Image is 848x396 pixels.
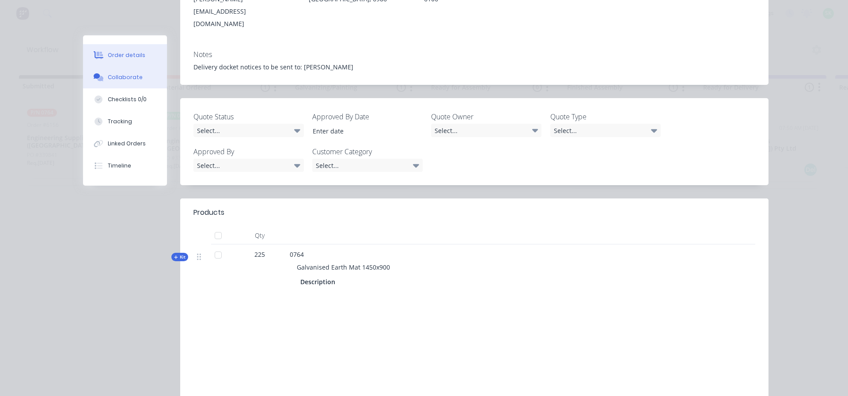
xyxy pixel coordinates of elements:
span: Galvanised Earth Mat 1450x900 [297,263,390,271]
div: Qty [233,227,286,244]
div: Notes [193,50,755,59]
button: Tracking [83,110,167,133]
label: Customer Category [312,146,423,157]
span: 225 [254,250,265,259]
div: Select... [550,124,661,137]
button: Collaborate [83,66,167,88]
button: Linked Orders [83,133,167,155]
div: Kit [171,253,188,261]
span: Kit [174,254,185,260]
div: Linked Orders [108,140,146,148]
div: Collaborate [108,73,143,81]
button: Timeline [83,155,167,177]
span: 0764 [290,250,304,259]
div: Checklists 0/0 [108,95,147,103]
div: Products [193,207,224,218]
div: Timeline [108,162,131,170]
div: Select... [312,159,423,172]
label: Approved By Date [312,111,423,122]
input: Enter date [307,124,416,137]
label: Quote Type [550,111,661,122]
label: Quote Status [193,111,304,122]
div: Tracking [108,118,132,126]
button: Checklists 0/0 [83,88,167,110]
div: Order details [108,51,145,59]
div: Delivery docket notices to be sent to: [PERSON_NAME] [193,62,755,72]
div: Select... [193,159,304,172]
label: Approved By [193,146,304,157]
label: Quote Owner [431,111,541,122]
div: Description [300,275,339,288]
button: Order details [83,44,167,66]
div: Select... [431,124,541,137]
div: Select... [193,124,304,137]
